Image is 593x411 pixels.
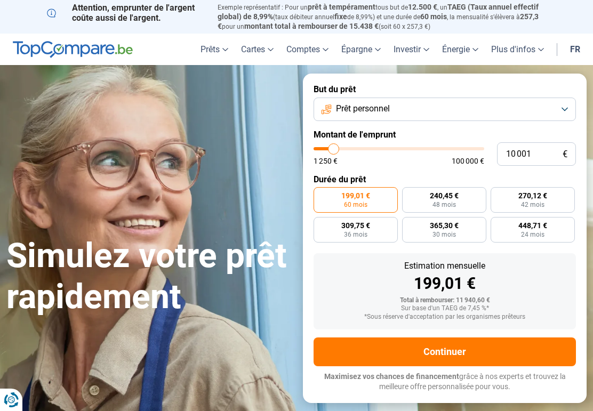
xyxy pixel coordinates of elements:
span: 448,71 € [518,222,547,229]
span: TAEG (Taux annuel effectif global) de 8,99% [218,3,539,21]
div: Sur base d'un TAEG de 7,45 %* [322,305,567,312]
a: Épargne [335,34,387,65]
a: Énergie [436,34,485,65]
a: fr [564,34,587,65]
label: Durée du prêt [314,174,576,184]
span: 60 mois [344,202,367,208]
div: Total à rembourser: 11 940,60 € [322,297,567,304]
span: € [563,150,567,159]
img: TopCompare [13,41,133,58]
span: prêt à tempérament [308,3,375,11]
span: fixe [334,12,347,21]
p: Exemple représentatif : Pour un tous but de , un (taux débiteur annuel de 8,99%) et une durée de ... [218,3,546,31]
div: 199,01 € [322,276,567,292]
label: But du prêt [314,84,576,94]
button: Continuer [314,337,576,366]
span: 1 250 € [314,157,338,165]
p: Attention, emprunter de l'argent coûte aussi de l'argent. [47,3,205,23]
span: 24 mois [521,231,544,238]
a: Prêts [194,34,235,65]
span: 48 mois [432,202,456,208]
span: 12.500 € [408,3,437,11]
span: 270,12 € [518,192,547,199]
label: Montant de l'emprunt [314,130,576,140]
a: Comptes [280,34,335,65]
span: 309,75 € [341,222,370,229]
a: Cartes [235,34,280,65]
span: 199,01 € [341,192,370,199]
span: 42 mois [521,202,544,208]
span: Prêt personnel [336,103,390,115]
span: 365,30 € [430,222,459,229]
div: Estimation mensuelle [322,262,567,270]
span: 30 mois [432,231,456,238]
span: 240,45 € [430,192,459,199]
span: montant total à rembourser de 15.438 € [244,22,379,30]
button: Prêt personnel [314,98,576,121]
span: 36 mois [344,231,367,238]
a: Plus d'infos [485,34,550,65]
span: 100 000 € [452,157,484,165]
span: Maximisez vos chances de financement [324,372,459,381]
div: *Sous réserve d'acceptation par les organismes prêteurs [322,313,567,321]
h1: Simulez votre prêt rapidement [6,236,290,318]
span: 60 mois [420,12,447,21]
a: Investir [387,34,436,65]
span: 257,3 € [218,12,539,30]
p: grâce à nos experts et trouvez la meilleure offre personnalisée pour vous. [314,372,576,392]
